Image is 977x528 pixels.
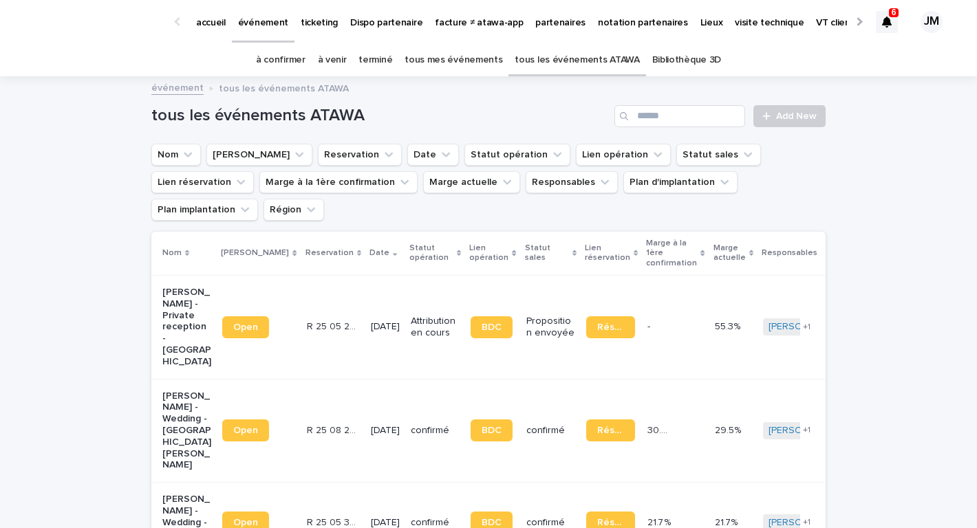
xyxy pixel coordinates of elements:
p: - [647,318,653,333]
p: Plan d'implantation [826,241,883,266]
p: R 25 08 241 [307,422,358,437]
a: Add New [753,105,826,127]
button: Date [407,144,459,166]
a: à venir [318,44,347,76]
a: BDC [471,419,513,441]
div: JM [921,11,943,33]
p: [PERSON_NAME] - Private reception - [GEOGRAPHIC_DATA] [162,287,211,368]
span: + 1 [803,426,810,434]
p: [PERSON_NAME] - Wedding - [GEOGRAPHIC_DATA][PERSON_NAME] [162,390,211,472]
span: Add New [776,111,817,121]
span: BDC [482,426,502,435]
button: Responsables [526,171,618,193]
p: Marge actuelle [713,241,746,266]
button: Nom [151,144,201,166]
p: Date [369,245,389,261]
p: 29.5% [715,422,744,437]
a: terminé [358,44,392,76]
button: Marge actuelle [423,171,520,193]
a: événement [151,79,204,95]
p: 6 [892,8,897,17]
p: Attribution en cours [411,316,460,339]
button: Plan implantation [151,199,258,221]
div: 6 [876,11,898,33]
span: Open [233,322,258,332]
p: Statut opération [409,241,453,266]
span: Réservation [597,426,624,435]
button: Reservation [318,144,402,166]
p: Proposition envoyée [526,316,575,339]
a: tous les événements ATAWA [515,44,639,76]
p: confirmé [526,425,575,437]
p: Lien réservation [585,241,630,266]
span: + 1 [803,518,810,527]
a: Réservation [586,419,635,441]
span: Open [233,518,258,527]
p: Reservation [305,245,354,261]
p: tous les événements ATAWA [219,80,349,95]
p: Marge à la 1ère confirmation [646,236,697,271]
p: 55.3% [715,318,743,333]
button: Région [264,199,324,221]
h1: tous les événements ATAWA [151,106,609,126]
p: Statut sales [525,241,569,266]
button: Statut opération [464,144,570,166]
p: [PERSON_NAME] [221,245,289,261]
a: Open [222,419,269,441]
span: BDC [482,322,502,332]
a: Open [222,316,269,338]
input: Search [614,105,745,127]
img: Ls34BcGeRexTGTNfXpUC [28,8,161,36]
button: Statut sales [676,144,761,166]
p: confirmé [411,425,460,437]
span: Réservation [597,518,624,527]
button: Marge à la 1ère confirmation [259,171,418,193]
a: [PERSON_NAME] [769,321,844,333]
span: + 1 [803,323,810,331]
p: [DATE] [371,425,400,437]
a: à confirmer [256,44,305,76]
p: Lien opération [469,241,508,266]
span: BDC [482,518,502,527]
a: BDC [471,316,513,338]
a: Bibliothèque 3D [652,44,721,76]
p: Responsables [762,245,817,261]
span: Réservation [597,322,624,332]
a: [PERSON_NAME] [769,425,844,437]
p: [DATE] [371,321,400,333]
a: Réservation [586,316,635,338]
a: tous mes événements [405,44,502,76]
span: Open [233,426,258,435]
button: Lien réservation [151,171,254,193]
p: R 25 05 263 [307,318,358,333]
button: Lien opération [576,144,671,166]
p: Nom [162,245,182,261]
button: Plan d'implantation [623,171,738,193]
p: 30.9 % [647,422,675,437]
button: Lien Stacker [206,144,312,166]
